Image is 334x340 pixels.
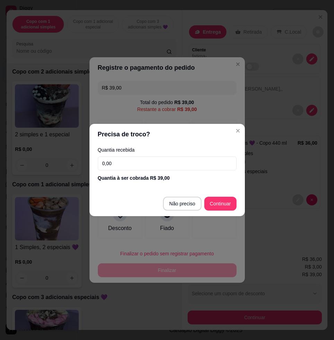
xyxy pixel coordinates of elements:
header: Precisa de troco? [89,124,245,145]
button: Close [232,125,243,136]
button: Não preciso [163,197,202,211]
label: Quantia recebida [98,147,237,152]
div: Quantia à ser cobrada R$ 39,00 [98,175,237,181]
button: Continuar [204,197,237,211]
